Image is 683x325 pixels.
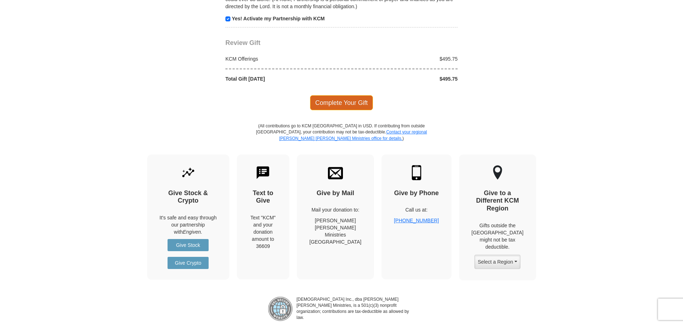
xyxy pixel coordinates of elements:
[394,206,439,213] p: Call us at:
[222,55,342,62] div: KCM Offerings
[341,55,462,62] div: $495.75
[309,189,362,197] h4: Give by Mail
[222,75,342,82] div: Total Gift [DATE]
[160,189,217,205] h4: Give Stock & Crypto
[328,165,343,180] img: envelope.svg
[255,165,270,180] img: text-to-give.svg
[268,296,293,321] img: refund-policy
[160,214,217,235] p: It's safe and easy through our partnership with
[341,75,462,82] div: $495.75
[225,39,260,46] span: Review Gift
[183,229,202,235] i: Engiven.
[309,217,362,245] p: [PERSON_NAME] [PERSON_NAME] Ministries [GEOGRAPHIC_DATA]
[256,123,427,154] p: (All contributions go to KCM [GEOGRAPHIC_DATA] in USD. If contributing from outside [GEOGRAPHIC_D...
[168,239,209,251] a: Give Stock
[310,95,373,110] span: Complete Your Gift
[472,189,524,213] h4: Give to a Different KCM Region
[493,165,503,180] img: other-region
[279,130,427,141] a: Contact your regional [PERSON_NAME] [PERSON_NAME] Ministries office for details.
[249,189,277,205] h4: Text to Give
[394,218,439,223] a: [PHONE_NUMBER]
[394,189,439,197] h4: Give by Phone
[309,206,362,213] p: Mail your donation to:
[474,255,520,269] button: Select a Region
[232,16,325,21] strong: Yes! Activate my Partnership with KCM
[181,165,196,180] img: give-by-stock.svg
[249,214,277,250] div: Text "KCM" and your donation amount to 36609
[409,165,424,180] img: mobile.svg
[293,296,415,321] p: [DEMOGRAPHIC_DATA] Inc., dba [PERSON_NAME] [PERSON_NAME] Ministries, is a 501(c)(3) nonprofit org...
[472,222,524,250] p: Gifts outside the [GEOGRAPHIC_DATA] might not be tax deductible.
[168,257,209,269] a: Give Crypto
